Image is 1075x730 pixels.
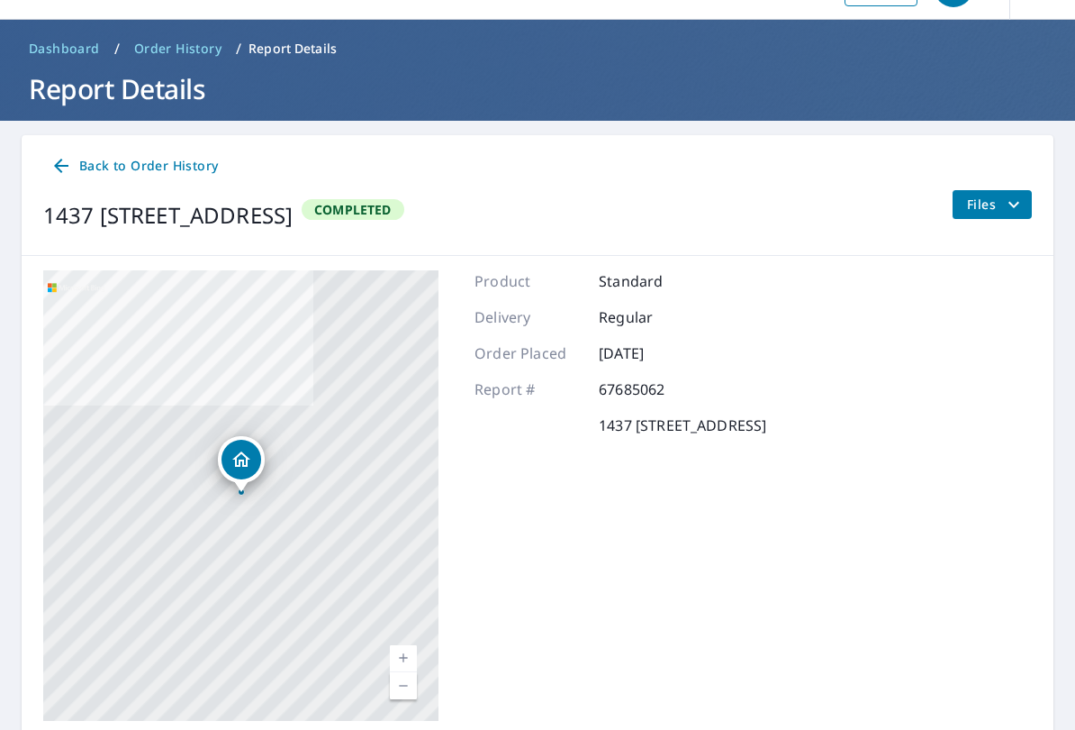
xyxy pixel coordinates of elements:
[599,379,707,400] p: 67685062
[43,150,225,183] a: Back to Order History
[29,40,100,58] span: Dashboard
[248,40,337,58] p: Report Details
[390,672,417,699] a: Current Level 17, Zoom Out
[127,34,229,63] a: Order History
[50,155,218,178] span: Back to Order History
[218,436,265,492] div: Dropped pin, building 1, Residential property, 1437 129a St SURREY, BC V4A3Y8
[474,270,583,292] p: Product
[474,379,583,400] p: Report #
[599,306,707,328] p: Regular
[599,270,707,292] p: Standard
[43,199,293,232] div: 1437 [STREET_ADDRESS]
[599,342,707,364] p: [DATE]
[134,40,221,58] span: Order History
[390,645,417,672] a: Current Level 17, Zoom In
[303,201,402,218] span: Completed
[22,70,1053,107] h1: Report Details
[474,342,583,364] p: Order Placed
[114,38,120,59] li: /
[22,34,1053,63] nav: breadcrumb
[967,194,1025,215] span: Files
[22,34,107,63] a: Dashboard
[599,415,766,436] p: 1437 [STREET_ADDRESS]
[236,38,241,59] li: /
[952,190,1032,219] button: filesDropdownBtn-67685062
[474,306,583,328] p: Delivery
